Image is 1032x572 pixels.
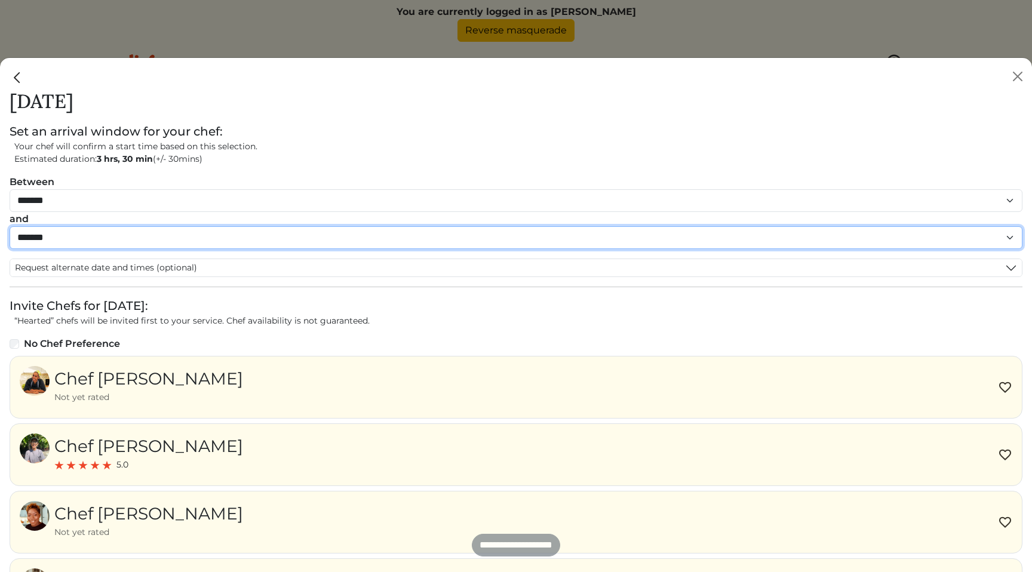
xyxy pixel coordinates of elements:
label: and [10,212,29,226]
div: Your chef will confirm a start time based on this selection. [14,140,1022,153]
img: red_star-5cc96fd108c5e382175c3007810bf15d673b234409b64feca3859e161d9d1ec7.svg [78,460,88,470]
img: back_caret-0738dc900bf9763b5e5a40894073b948e17d9601fd527fca9689b06ce300169f.svg [10,70,25,85]
img: red_star-5cc96fd108c5e382175c3007810bf15d673b234409b64feca3859e161d9d1ec7.svg [90,460,100,470]
img: red_star-5cc96fd108c5e382175c3007810bf15d673b234409b64feca3859e161d9d1ec7.svg [66,460,76,470]
strong: 3 hrs, 30 min [97,153,153,164]
div: Chef [PERSON_NAME] [54,501,243,526]
label: No Chef Preference [24,337,120,351]
img: Favorite chef [998,380,1012,395]
div: Chef [PERSON_NAME] [54,433,243,459]
button: Close [1008,67,1027,86]
div: Chef [PERSON_NAME] [54,366,243,391]
img: red_star-5cc96fd108c5e382175c3007810bf15d673b234409b64feca3859e161d9d1ec7.svg [102,460,112,470]
button: Request alternate date and times (optional) [10,259,1022,276]
label: Between [10,175,54,189]
a: Chef [PERSON_NAME] Not yet rated [20,501,243,543]
a: Chef [PERSON_NAME] Not yet rated [20,366,243,408]
img: 5a21b482cd3af3d9a04b3ee68c617dfc [20,501,50,531]
div: Not yet rated [54,391,243,404]
img: 91442e3f16195a2a97bbcd72fe91d28b [20,366,50,396]
span: Request alternate date and times (optional) [15,262,197,274]
img: 871ee6683022076ced1d290ee243672a [20,433,50,463]
div: Not yet rated [54,526,243,539]
h1: [DATE] [10,90,1022,113]
img: Favorite chef [998,448,1012,462]
p: “Hearted” chefs will be invited first to your service. Chef availability is not guaranteed. [14,315,1022,327]
span: 5.0 [116,459,128,471]
div: Invite Chefs for [DATE]: [10,297,1022,315]
img: Favorite chef [998,515,1012,530]
div: Estimated duration: (+/- 30mins) [14,153,1022,165]
a: Close [10,69,25,84]
a: Chef [PERSON_NAME] 5.0 [20,433,243,476]
img: red_star-5cc96fd108c5e382175c3007810bf15d673b234409b64feca3859e161d9d1ec7.svg [54,460,64,470]
div: Set an arrival window for your chef: [10,122,1022,140]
